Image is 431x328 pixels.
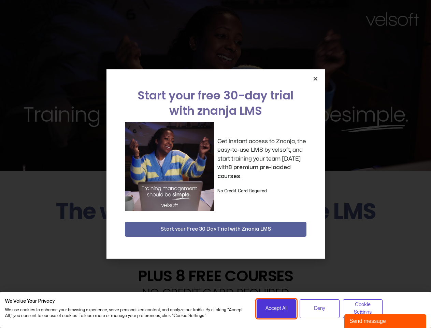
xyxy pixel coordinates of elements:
[217,189,267,193] strong: No Credit Card Required
[257,299,297,318] button: Accept all cookies
[300,299,340,318] button: Deny all cookies
[160,225,271,233] span: Start your Free 30 Day Trial with Znanja LMS
[5,307,246,319] p: We use cookies to enhance your browsing experience, serve personalized content, and analyze our t...
[265,305,287,312] span: Accept All
[217,164,291,179] strong: 8 premium pre-loaded courses
[125,122,214,211] img: a woman sitting at her laptop dancing
[344,313,428,328] iframe: chat widget
[314,305,325,312] span: Deny
[217,137,306,181] p: Get instant access to Znanja, the easy-to-use LMS by velsoft, and start training your team [DATE]...
[343,299,383,318] button: Adjust cookie preferences
[125,222,306,237] button: Start your Free 30 Day Trial with Znanja LMS
[125,88,306,119] h2: Start your free 30-day trial with znanja LMS
[347,301,378,316] span: Cookie Settings
[5,298,246,304] h2: We Value Your Privacy
[313,76,318,81] a: Close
